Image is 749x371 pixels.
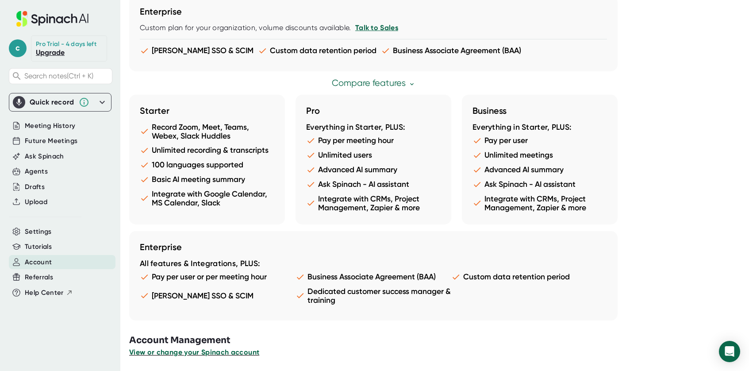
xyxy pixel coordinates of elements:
[140,242,607,252] h3: Enterprise
[306,105,441,116] h3: Pro
[140,189,274,207] li: Integrate with Google Calendar, MS Calendar, Slack
[472,151,607,160] li: Unlimited meetings
[25,288,64,298] span: Help Center
[30,98,74,107] div: Quick record
[25,272,53,282] button: Referrals
[296,272,451,282] li: Business Associate Agreement (BAA)
[306,136,441,145] li: Pay per meeting hour
[24,72,93,80] span: Search notes (Ctrl + K)
[25,136,77,146] button: Future Meetings
[25,182,45,192] button: Drafts
[25,197,47,207] button: Upload
[140,146,274,155] li: Unlimited recording & transcripts
[25,227,52,237] button: Settings
[25,257,52,267] button: Account
[381,46,521,55] li: Business Associate Agreement (BAA)
[306,151,441,160] li: Unlimited users
[355,23,398,32] a: Talk to Sales
[140,105,274,116] h3: Starter
[25,166,48,177] button: Agents
[13,93,108,111] div: Quick record
[140,259,607,269] div: All features & Integrations, PLUS:
[332,78,415,88] a: Compare features
[129,348,259,356] span: View or change your Spinach account
[9,39,27,57] span: c
[140,6,607,17] h3: Enterprise
[36,48,65,57] a: Upgrade
[129,334,749,347] h3: Account Management
[36,40,96,48] div: Pro Trial - 4 days left
[129,347,259,358] button: View or change your Spinach account
[25,242,52,252] button: Tutorials
[140,272,296,282] li: Pay per user or per meeting hour
[472,194,607,212] li: Integrate with CRMs, Project Management, Zapier & more
[25,288,73,298] button: Help Center
[306,194,441,212] li: Integrate with CRMs, Project Management, Zapier & more
[140,175,274,184] li: Basic AI meeting summary
[306,165,441,174] li: Advanced AI summary
[140,287,296,305] li: [PERSON_NAME] SSO & SCIM
[472,180,607,189] li: Ask Spinach - AI assistant
[140,123,274,140] li: Record Zoom, Meet, Teams, Webex, Slack Huddles
[140,23,607,32] div: Custom plan for your organization, volume discounts available.
[472,165,607,174] li: Advanced AI summary
[296,287,451,305] li: Dedicated customer success manager & training
[140,160,274,170] li: 100 languages supported
[258,46,376,55] li: Custom data retention period
[306,123,441,132] div: Everything in Starter, PLUS:
[719,341,740,362] div: Open Intercom Messenger
[140,46,254,55] li: [PERSON_NAME] SSO & SCIM
[472,123,607,132] div: Everything in Starter, PLUS:
[472,105,607,116] h3: Business
[306,180,441,189] li: Ask Spinach - AI assistant
[25,151,64,162] button: Ask Spinach
[472,136,607,145] li: Pay per user
[25,121,75,131] button: Meeting History
[451,272,607,282] li: Custom data retention period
